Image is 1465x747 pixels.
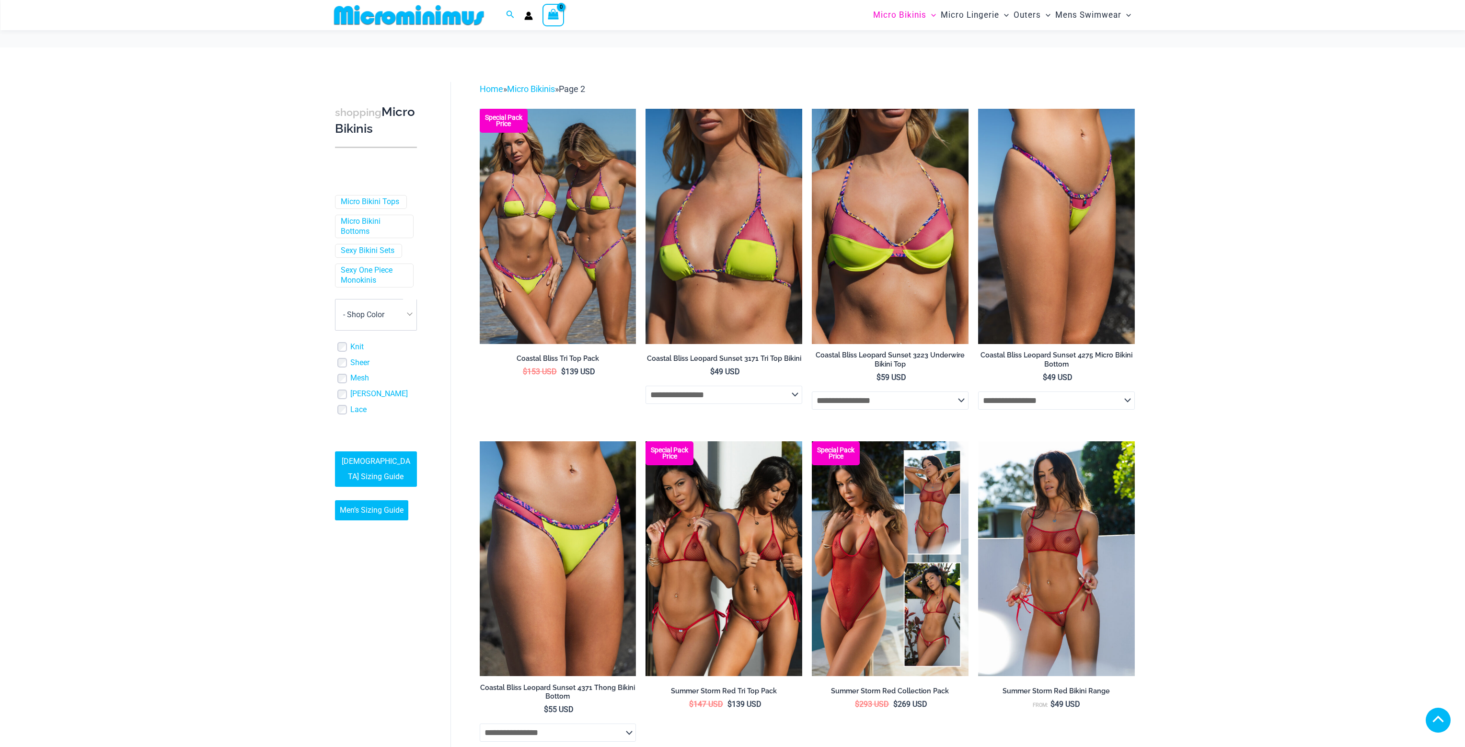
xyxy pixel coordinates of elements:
h2: Coastal Bliss Tri Top Pack [480,354,636,363]
bdi: 139 USD [727,700,761,709]
img: Coastal Bliss Leopard Sunset Tri Top Pack [480,109,636,344]
span: shopping [335,106,381,118]
img: Coastal Bliss Leopard Sunset Thong Bikini 03 [480,441,636,676]
a: [PERSON_NAME] [350,389,408,399]
h2: Summer Storm Red Bikini Range [978,687,1135,696]
img: Coastal Bliss Leopard Sunset 4275 Micro Bikini 01 [978,109,1135,344]
a: Micro LingerieMenu ToggleMenu Toggle [938,3,1011,27]
img: Summer Storm Red Tri Top Pack F [646,441,802,676]
a: Summer Storm Red Tri Top Pack [646,687,802,699]
bdi: 293 USD [855,700,889,709]
a: Micro Bikini Bottoms [341,217,406,237]
span: - Shop Color [335,299,417,331]
span: $ [893,700,898,709]
span: From: [1033,702,1048,708]
h3: Micro Bikinis [335,104,417,137]
h2: Summer Storm Red Collection Pack [812,687,969,696]
a: Summer Storm Red Tri Top Pack F Summer Storm Red Tri Top Pack BSummer Storm Red Tri Top Pack B [646,441,802,676]
img: Coastal Bliss Leopard Sunset 3223 Underwire Top 01 [812,109,969,344]
bdi: 49 USD [1050,700,1080,709]
a: Coastal Bliss Leopard Sunset Tri Top Pack Coastal Bliss Leopard Sunset Tri Top Pack BCoastal Blis... [480,109,636,344]
span: » » [480,84,585,94]
span: Menu Toggle [1041,3,1050,27]
span: Page 2 [559,84,585,94]
bdi: 59 USD [877,373,906,382]
span: $ [710,367,715,376]
a: Coastal Bliss Leopard Sunset Thong Bikini 03Coastal Bliss Leopard Sunset 4371 Thong Bikini 02Coas... [480,441,636,676]
a: Coastal Bliss Tri Top Pack [480,354,636,367]
span: $ [1050,700,1055,709]
h2: Coastal Bliss Leopard Sunset 4371 Thong Bikini Bottom [480,683,636,701]
a: View Shopping Cart, empty [542,4,565,26]
bdi: 269 USD [893,700,927,709]
a: Men’s Sizing Guide [335,500,408,520]
a: Knit [350,342,364,352]
span: Menu Toggle [1121,3,1131,27]
span: $ [544,705,548,714]
span: Micro Bikinis [873,3,926,27]
span: Menu Toggle [999,3,1009,27]
a: Summer Storm Red Collection Pack [812,687,969,699]
a: Micro BikinisMenu ToggleMenu Toggle [871,3,938,27]
a: OutersMenu ToggleMenu Toggle [1011,3,1053,27]
bdi: 49 USD [710,367,740,376]
span: $ [523,367,527,376]
span: Mens Swimwear [1055,3,1121,27]
a: Sheer [350,358,369,368]
bdi: 49 USD [1043,373,1073,382]
span: $ [1043,373,1047,382]
a: Coastal Bliss Leopard Sunset 3223 Underwire Bikini Top [812,351,969,372]
a: Home [480,84,503,94]
a: Micro Bikini Tops [341,197,399,207]
span: - Shop Color [335,299,416,330]
b: Special Pack Price [646,447,693,460]
b: Special Pack Price [480,115,528,127]
span: $ [877,373,881,382]
img: MM SHOP LOGO FLAT [330,4,488,26]
bdi: 139 USD [561,367,595,376]
a: Coastal Bliss Leopard Sunset 4275 Micro Bikini Bottom [978,351,1135,372]
a: Summer Storm Red Bikini Range [978,687,1135,699]
b: Special Pack Price [812,447,860,460]
bdi: 147 USD [689,700,723,709]
a: Summer Storm Red 332 Crop Top 449 Thong 02Summer Storm Red 332 Crop Top 449 Thong 03Summer Storm ... [978,441,1135,676]
a: Coastal Bliss Leopard Sunset 4275 Micro Bikini 01Coastal Bliss Leopard Sunset 4275 Micro Bikini 0... [978,109,1135,344]
a: Sexy One Piece Monokinis [341,265,406,286]
span: - Shop Color [343,310,384,319]
img: Coastal Bliss Leopard Sunset 3171 Tri Top 01 [646,109,802,344]
bdi: 55 USD [544,705,574,714]
a: Account icon link [524,11,533,20]
nav: Site Navigation [869,1,1135,29]
a: Lace [350,405,367,415]
img: Summer Storm Red Collection Pack F [812,441,969,676]
a: Mesh [350,373,369,383]
a: Coastal Bliss Leopard Sunset 3171 Tri Top 01Coastal Bliss Leopard Sunset 3171 Tri Top 4371 Thong ... [646,109,802,344]
a: Sexy Bikini Sets [341,246,394,256]
h2: Summer Storm Red Tri Top Pack [646,687,802,696]
span: Outers [1014,3,1041,27]
span: Micro Lingerie [941,3,999,27]
a: Coastal Bliss Leopard Sunset 3223 Underwire Top 01Coastal Bliss Leopard Sunset 3223 Underwire Top... [812,109,969,344]
a: Summer Storm Red Collection Pack F Summer Storm Red Collection Pack BSummer Storm Red Collection ... [812,441,969,676]
a: Search icon link [506,9,515,21]
a: Coastal Bliss Leopard Sunset 3171 Tri Top Bikini [646,354,802,367]
bdi: 153 USD [523,367,557,376]
span: $ [689,700,693,709]
a: Mens SwimwearMenu ToggleMenu Toggle [1053,3,1133,27]
h2: Coastal Bliss Leopard Sunset 4275 Micro Bikini Bottom [978,351,1135,368]
h2: Coastal Bliss Leopard Sunset 3223 Underwire Bikini Top [812,351,969,368]
a: Coastal Bliss Leopard Sunset 4371 Thong Bikini Bottom [480,683,636,705]
h2: Coastal Bliss Leopard Sunset 3171 Tri Top Bikini [646,354,802,363]
span: $ [561,367,565,376]
span: $ [727,700,732,709]
a: [DEMOGRAPHIC_DATA] Sizing Guide [335,451,417,487]
span: Menu Toggle [926,3,936,27]
a: Micro Bikinis [507,84,555,94]
span: $ [855,700,859,709]
img: Summer Storm Red 332 Crop Top 449 Thong 02 [978,441,1135,676]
